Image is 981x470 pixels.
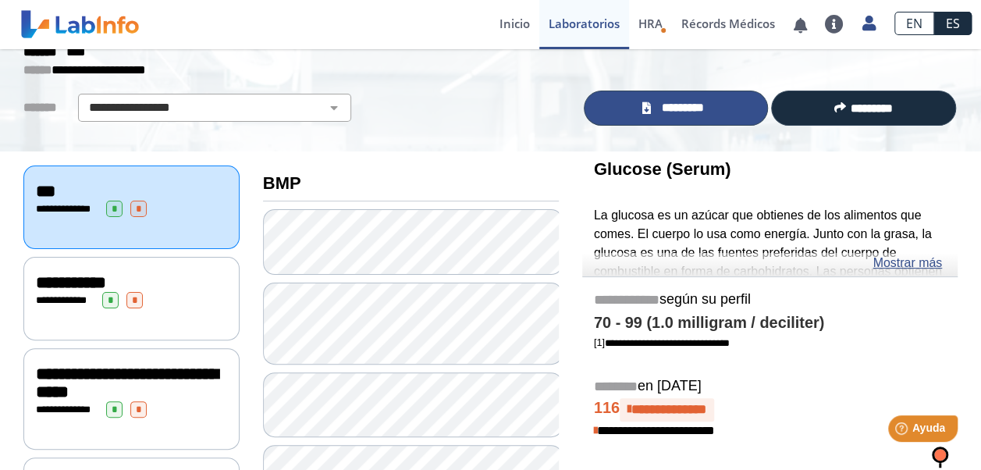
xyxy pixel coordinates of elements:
a: Mostrar más [873,254,942,272]
span: HRA [638,16,663,31]
h4: 116 [594,398,946,422]
h5: según su perfil [594,291,946,309]
b: Glucose (Serum) [594,159,731,179]
h4: 70 - 99 (1.0 milligram / deciliter) [594,314,946,333]
iframe: Help widget launcher [842,409,964,453]
a: [1] [594,336,730,348]
p: La glucosa es un azúcar que obtienes de los alimentos que comes. El cuerpo lo usa como energía. J... [594,206,946,374]
h5: en [DATE] [594,378,946,396]
a: EN [894,12,934,35]
b: BMP [263,173,301,193]
a: ES [934,12,972,35]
